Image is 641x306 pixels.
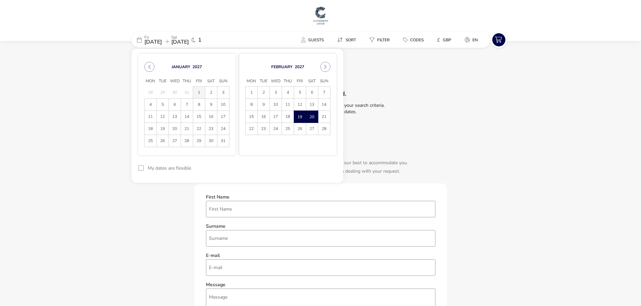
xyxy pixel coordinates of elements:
td: 18 [282,111,294,123]
img: Main Website [312,5,329,26]
td: 5 [156,99,169,111]
label: E-mail [206,253,220,258]
p: Sat [171,35,189,39]
td: 20 [169,123,181,135]
td: 14 [318,99,330,111]
span: 13 [169,111,181,123]
i: £ [437,37,440,43]
span: 27 [306,123,318,135]
span: 23 [258,123,270,135]
td: 18 [144,123,156,135]
span: Thu [282,76,294,86]
td: 31 [217,135,229,147]
span: 5 [294,87,306,98]
td: 2 [257,87,270,99]
td: 20 [306,111,318,123]
span: 2 [258,87,270,98]
td: 11 [144,111,156,123]
td: 17 [270,111,282,123]
span: 23 [205,123,217,135]
td: 28 [318,123,330,135]
span: 27 [169,135,181,147]
span: 1 [246,87,257,98]
span: GBP [443,37,451,43]
span: 22 [246,123,257,135]
td: 10 [217,99,229,111]
span: 1 [193,87,205,98]
button: Guests [296,35,329,45]
naf-pibe-menu-bar-item: Guests [296,35,332,45]
td: 30 [169,87,181,99]
span: Thu [181,76,193,86]
span: Fri [294,76,306,86]
span: 26 [294,123,306,135]
span: 21 [181,123,193,135]
span: Fri [193,76,205,86]
td: 29 [156,87,169,99]
span: 3 [270,87,282,98]
span: Sun [217,76,229,86]
span: 28 [181,135,193,147]
button: Choose Month [172,64,190,70]
td: 6 [169,99,181,111]
span: 24 [270,123,282,135]
button: Next Month [320,62,330,72]
button: Choose Year [295,64,304,70]
td: 29 [193,135,205,147]
span: 9 [258,99,270,111]
label: My dates are flexible [148,166,191,171]
span: 9 [205,99,217,111]
span: 2 [205,87,217,98]
td: 23 [257,123,270,135]
span: 10 [270,99,282,111]
span: 30 [205,135,217,147]
span: 25 [282,123,294,135]
button: Previous Month [144,62,154,72]
span: 26 [157,135,169,147]
span: 6 [169,99,181,111]
td: 13 [169,111,181,123]
span: 24 [217,123,229,135]
span: 15 [246,111,257,123]
td: 16 [205,111,217,123]
naf-pibe-menu-bar-item: Filter [364,35,398,45]
span: Sort [346,37,356,43]
span: 17 [270,111,282,123]
span: Sat [306,76,318,86]
naf-pibe-menu-bar-item: en [459,35,486,45]
td: 7 [181,99,193,111]
td: 13 [306,99,318,111]
label: Surname [206,224,225,229]
td: 7 [318,87,330,99]
td: 3 [217,87,229,99]
span: 4 [282,87,294,98]
span: 22 [193,123,205,135]
td: 10 [270,99,282,111]
span: Tue [257,76,270,86]
td: 17 [217,111,229,123]
div: Fri[DATE]Sat[DATE]1 [132,32,233,48]
td: 27 [169,135,181,147]
span: Wed [169,76,181,86]
span: 12 [294,99,306,111]
button: Choose Month [271,64,292,70]
span: 19 [294,111,306,123]
td: 3 [270,87,282,99]
td: 24 [270,123,282,135]
button: £GBP [432,35,457,45]
span: 20 [169,123,181,135]
input: first_name [206,201,435,217]
span: 15 [193,111,205,123]
span: [DATE] [171,38,189,46]
input: email [206,259,435,276]
span: en [472,37,478,43]
td: 4 [282,87,294,99]
label: Message [206,282,225,287]
td: 11 [282,99,294,111]
span: 20 [307,111,318,123]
